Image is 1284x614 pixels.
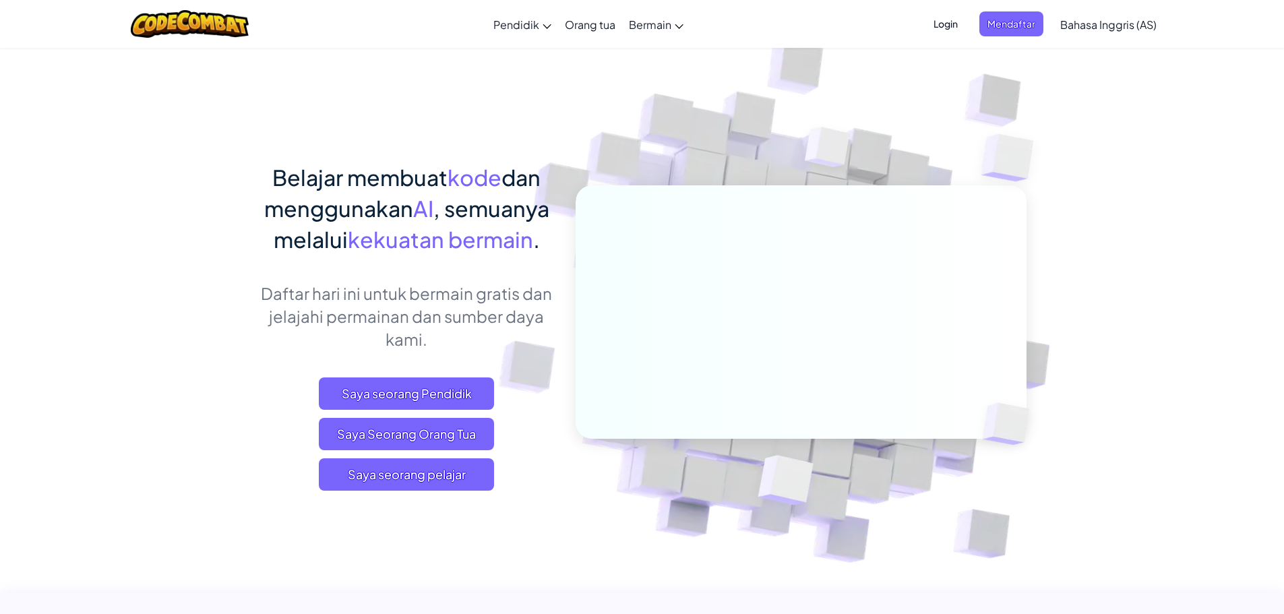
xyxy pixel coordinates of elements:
a: Orang tua [558,6,622,42]
a: Bermain [622,6,690,42]
font: Pendidik [493,18,539,32]
font: Saya seorang pelajar [348,466,466,482]
font: kekuatan bermain [348,226,533,253]
img: Kubus tumpang tindih [954,101,1071,215]
img: Kubus tumpang tindih [960,375,1061,473]
img: Logo CodeCombat [131,10,249,38]
button: Saya seorang pelajar [319,458,494,491]
font: Login [934,18,958,30]
font: Mendaftar [987,18,1035,30]
img: Kubus tumpang tindih [725,427,845,539]
font: Bahasa Inggris (AS) [1060,18,1157,32]
font: kode [448,164,501,191]
button: Mendaftar [979,11,1043,36]
button: Login [925,11,966,36]
a: Saya seorang Pendidik [319,377,494,410]
font: Belajar membuat [272,164,448,191]
font: Saya Seorang Orang Tua [337,426,476,441]
img: Kubus tumpang tindih [779,100,876,201]
a: Bahasa Inggris (AS) [1053,6,1163,42]
font: Daftar hari ini untuk bermain gratis dan jelajahi permainan dan sumber daya kami. [261,283,552,349]
font: Orang tua [565,18,615,32]
font: . [533,226,540,253]
font: Saya seorang Pendidik [342,386,472,401]
font: AI [413,195,433,222]
font: Bermain [629,18,671,32]
a: Saya Seorang Orang Tua [319,418,494,450]
a: Pendidik [487,6,558,42]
